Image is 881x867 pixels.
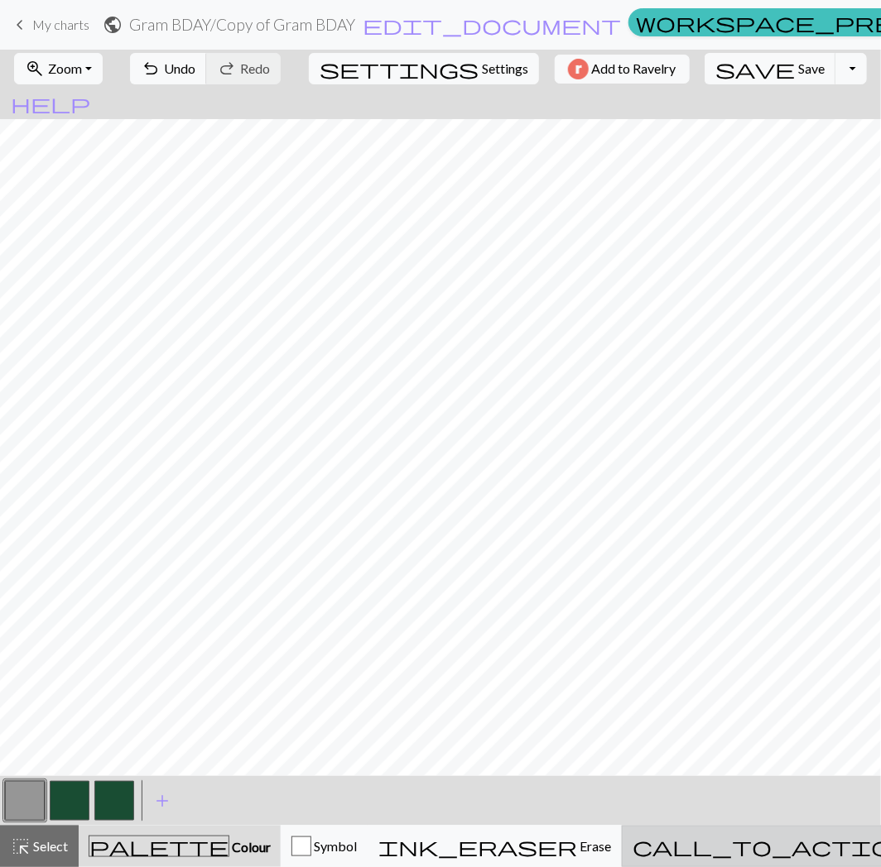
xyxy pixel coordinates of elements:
span: Erase [577,838,611,854]
button: Save [705,53,836,84]
span: Undo [164,60,195,76]
h2: Gram BDAY / Copy of Gram BDAY [129,15,355,34]
span: Save [798,60,825,76]
button: SettingsSettings [309,53,539,84]
i: Settings [320,59,479,79]
span: Settings [482,59,528,79]
button: Symbol [281,826,368,867]
span: Colour [229,839,271,855]
span: public [103,13,123,36]
span: add [152,789,172,812]
img: Ravelry [568,59,589,79]
button: Erase [368,826,622,867]
span: highlight_alt [11,835,31,858]
button: Add to Ravelry [555,55,690,84]
span: palette [89,835,229,858]
span: Symbol [311,838,357,854]
span: help [11,92,90,115]
span: edit_document [363,13,621,36]
span: keyboard_arrow_left [10,13,30,36]
a: My charts [10,11,89,39]
span: Select [31,838,68,854]
button: Undo [130,53,207,84]
span: zoom_in [25,57,45,80]
span: save [715,57,795,80]
span: My charts [32,17,89,32]
span: settings [320,57,479,80]
span: undo [141,57,161,80]
button: Colour [79,826,281,867]
span: ink_eraser [378,835,577,858]
span: Zoom [48,60,82,76]
span: Add to Ravelry [592,59,676,79]
button: Zoom [14,53,103,84]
